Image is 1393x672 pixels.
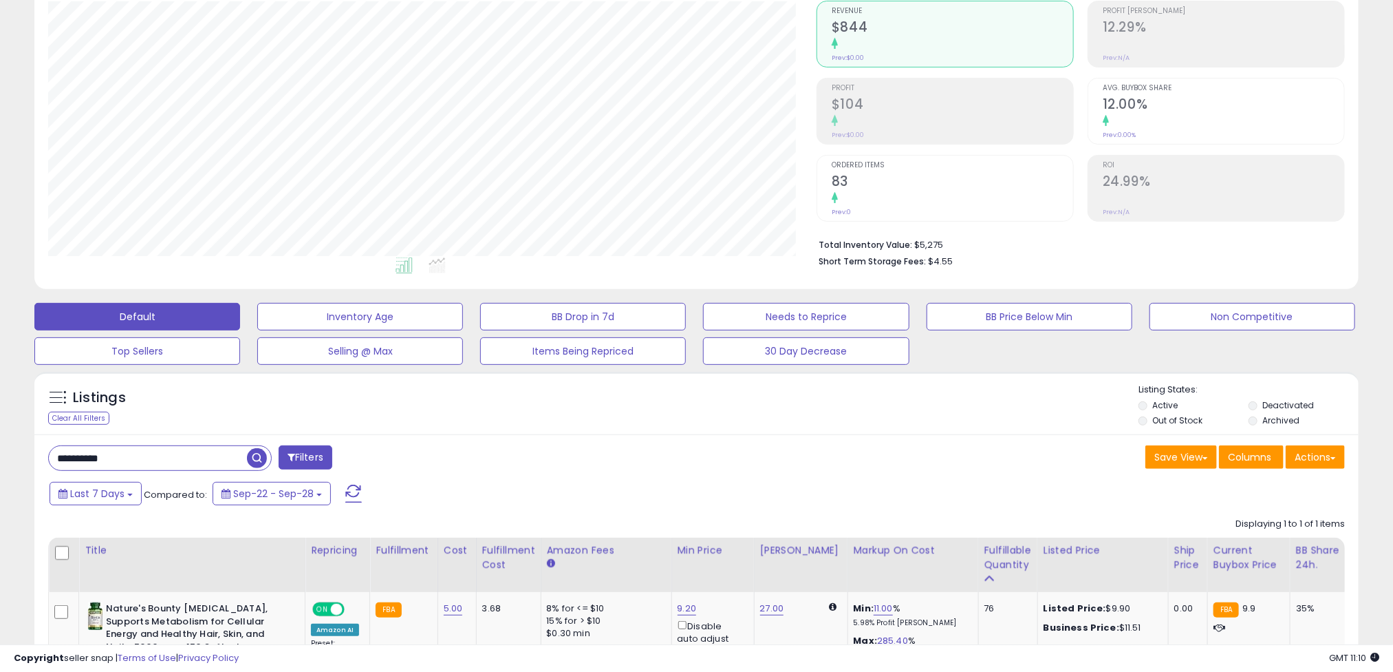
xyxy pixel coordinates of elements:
button: Sep-22 - Sep-28 [213,482,331,505]
div: 3.68 [482,602,530,615]
button: Needs to Reprice [703,303,909,330]
span: Compared to: [144,488,207,501]
button: Actions [1286,445,1345,469]
div: Listed Price [1044,543,1163,558]
span: Avg. Buybox Share [1103,85,1344,92]
div: Fulfillment [376,543,431,558]
small: Prev: $0.00 [832,54,864,62]
small: Prev: N/A [1103,208,1130,216]
button: Default [34,303,240,330]
strong: Copyright [14,651,64,664]
b: Nature's Bounty [MEDICAL_DATA], Supports Metabolism for Cellular Energy and Healthy Hair, Skin, a... [106,602,273,657]
div: 35% [1296,602,1341,615]
div: Disable auto adjust min [678,618,744,658]
a: Terms of Use [118,651,176,664]
button: Items Being Repriced [480,337,686,365]
h2: 12.00% [1103,96,1344,115]
div: Amazon AI [311,624,359,636]
span: OFF [343,604,365,616]
span: Columns [1228,450,1271,464]
div: % [854,602,968,628]
th: The percentage added to the cost of goods (COGS) that forms the calculator for Min & Max prices. [847,538,978,592]
a: 5.00 [444,602,463,616]
small: Prev: 0.00% [1103,131,1136,139]
div: Displaying 1 to 1 of 1 items [1235,518,1345,531]
span: Ordered Items [832,162,1073,169]
span: ON [314,604,331,616]
p: 5.98% Profit [PERSON_NAME] [854,618,968,628]
h2: 24.99% [1103,174,1344,192]
button: Non Competitive [1149,303,1355,330]
button: BB Price Below Min [927,303,1132,330]
div: Current Buybox Price [1213,543,1284,572]
small: FBA [1213,602,1239,618]
div: 8% for <= $10 [547,602,661,615]
span: Revenue [832,8,1073,15]
div: 0.00 [1174,602,1197,615]
a: 9.20 [678,602,697,616]
small: Prev: N/A [1103,54,1130,62]
label: Out of Stock [1153,414,1203,426]
button: Last 7 Days [50,482,142,505]
h2: 12.29% [1103,19,1344,38]
div: $11.51 [1044,622,1158,634]
div: Repricing [311,543,364,558]
div: Cost [444,543,471,558]
b: Short Term Storage Fees: [819,255,926,267]
button: Columns [1219,445,1284,469]
div: 15% for > $10 [547,615,661,627]
div: Ship Price [1174,543,1202,572]
span: Profit [832,85,1073,92]
button: BB Drop in 7d [480,303,686,330]
a: Privacy Policy [178,651,239,664]
label: Active [1153,399,1178,411]
label: Deactivated [1262,399,1314,411]
div: $0.30 min [547,627,661,640]
button: Filters [279,445,332,470]
div: Min Price [678,543,748,558]
span: $4.55 [928,255,953,268]
div: Fulfillable Quantity [984,543,1032,572]
span: Sep-22 - Sep-28 [233,487,314,501]
h2: $844 [832,19,1073,38]
span: ROI [1103,162,1344,169]
b: Total Inventory Value: [819,239,912,251]
span: 9.9 [1242,602,1255,615]
label: Archived [1262,414,1299,426]
small: Prev: $0.00 [832,131,864,139]
div: seller snap | | [14,652,239,665]
small: Prev: 0 [832,208,851,216]
small: FBA [376,602,401,618]
a: 11.00 [874,602,893,616]
div: Fulfillment Cost [482,543,535,572]
button: 30 Day Decrease [703,337,909,365]
small: Amazon Fees. [547,558,555,570]
img: 41OybOSZvdL._SL40_.jpg [88,602,102,630]
h2: $104 [832,96,1073,115]
div: [PERSON_NAME] [760,543,842,558]
h5: Listings [73,388,126,408]
button: Save View [1145,445,1217,469]
div: BB Share 24h. [1296,543,1346,572]
button: Top Sellers [34,337,240,365]
b: Business Price: [1044,621,1119,634]
b: Listed Price: [1044,602,1106,615]
p: Listing States: [1138,384,1359,397]
h2: 83 [832,174,1073,192]
div: Markup on Cost [854,543,973,558]
div: 76 [984,602,1027,615]
span: 2025-10-6 11:10 GMT [1329,651,1379,664]
div: $9.90 [1044,602,1158,615]
a: 27.00 [760,602,784,616]
span: Profit [PERSON_NAME] [1103,8,1344,15]
b: Min: [854,602,874,615]
span: Last 7 Days [70,487,125,501]
div: Title [85,543,299,558]
li: $5,275 [819,235,1335,252]
div: Amazon Fees [547,543,666,558]
div: Clear All Filters [48,412,109,425]
button: Selling @ Max [257,337,463,365]
button: Inventory Age [257,303,463,330]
